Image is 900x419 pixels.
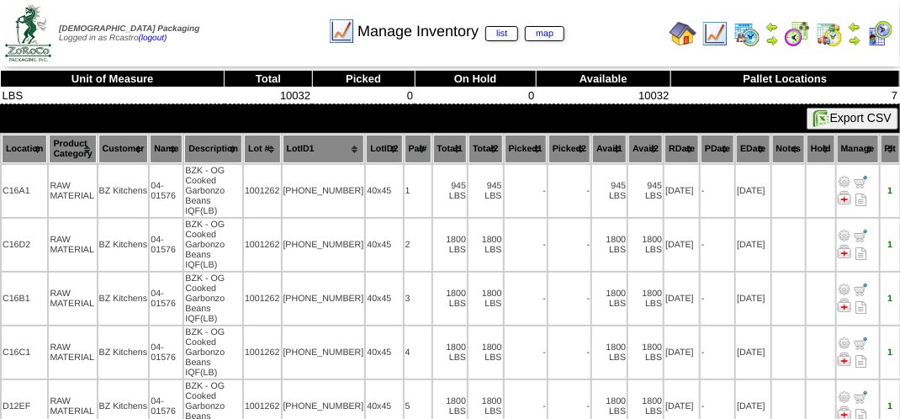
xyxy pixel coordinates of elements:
[664,219,699,271] td: [DATE]
[838,390,851,404] img: Adjust
[49,326,96,379] td: RAW MATERIAL
[150,165,183,217] td: 04-01576
[184,219,242,271] td: BZK - OG Cooked Garbonzo Beans IQF(LB)
[2,219,47,271] td: C16D2
[733,20,760,47] img: calendarprod.gif
[505,326,547,379] td: -
[628,273,663,325] td: 1800 LBS
[283,326,365,379] td: [PHONE_NUMBER]
[701,219,734,271] td: -
[838,299,851,312] img: Manage Hold
[772,135,806,163] th: Notes
[433,273,468,325] td: 1800 LBS
[433,219,468,271] td: 1800 LBS
[838,337,851,350] img: Adjust
[701,273,734,325] td: -
[366,219,402,271] td: 40x45
[848,34,861,47] img: arrowright.gif
[59,24,199,43] span: Logged in as Rcastro
[433,326,468,379] td: 1800 LBS
[592,219,627,271] td: 1800 LBS
[150,326,183,379] td: 04-01576
[736,326,770,379] td: [DATE]
[2,165,47,217] td: C16A1
[736,273,770,325] td: [DATE]
[592,326,627,379] td: 1800 LBS
[664,135,699,163] th: RDate
[628,326,663,379] td: 1800 LBS
[59,24,199,34] span: [DEMOGRAPHIC_DATA] Packaging
[881,401,900,411] div: 1
[505,273,547,325] td: -
[405,219,431,271] td: 2
[357,23,564,40] span: Manage Inventory
[485,26,518,41] a: list
[854,337,867,350] img: Move
[98,135,149,163] th: Customer
[2,326,47,379] td: C16C1
[856,247,867,260] i: Note
[283,165,365,217] td: [PHONE_NUMBER]
[701,165,734,217] td: -
[5,5,51,61] img: zoroco-logo-small.webp
[765,34,779,47] img: arrowright.gif
[328,18,355,45] img: line_graph.gif
[807,108,898,130] button: Export CSV
[701,135,734,163] th: PDate
[548,135,590,163] th: Picked2
[415,88,536,104] td: 0
[469,165,503,217] td: 945 LBS
[813,110,830,127] img: excel.gif
[312,88,415,104] td: 0
[405,326,431,379] td: 4
[848,20,861,34] img: arrowleft.gif
[536,88,670,104] td: 10032
[225,71,312,88] th: Total
[312,71,415,88] th: Picked
[736,165,770,217] td: [DATE]
[881,240,900,250] div: 1
[701,20,728,47] img: line_graph.gif
[1,88,225,104] td: LBS
[469,219,503,271] td: 1800 LBS
[415,71,536,88] th: On Hold
[405,273,431,325] td: 3
[244,165,281,217] td: 1001262
[244,326,281,379] td: 1001262
[405,135,431,163] th: Pal#
[469,273,503,325] td: 1800 LBS
[548,273,590,325] td: -
[784,20,811,47] img: calendarblend.gif
[664,326,699,379] td: [DATE]
[837,135,879,163] th: Manage
[150,219,183,271] td: 04-01576
[184,135,242,163] th: Description
[548,326,590,379] td: -
[856,301,867,314] i: Note
[628,165,663,217] td: 945 LBS
[366,273,402,325] td: 40x45
[49,135,96,163] th: Product Category
[283,219,365,271] td: [PHONE_NUMBER]
[536,71,670,88] th: Available
[283,135,365,163] th: LotID1
[838,191,851,204] img: Manage Hold
[592,273,627,325] td: 1800 LBS
[184,165,242,217] td: BZK - OG Cooked Garbonzo Beans IQF(LB)
[49,165,96,217] td: RAW MATERIAL
[283,273,365,325] td: [PHONE_NUMBER]
[98,219,149,271] td: BZ Kitchens
[838,245,851,258] img: Manage Hold
[736,219,770,271] td: [DATE]
[98,165,149,217] td: BZ Kitchens
[505,219,547,271] td: -
[244,219,281,271] td: 1001262
[816,20,843,47] img: calendarinout.gif
[664,165,699,217] td: [DATE]
[881,347,900,358] div: 1
[433,135,468,163] th: Total1
[139,34,167,43] a: (logout)
[670,88,899,104] td: 7
[525,26,564,41] a: map
[838,353,851,366] img: Manage Hold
